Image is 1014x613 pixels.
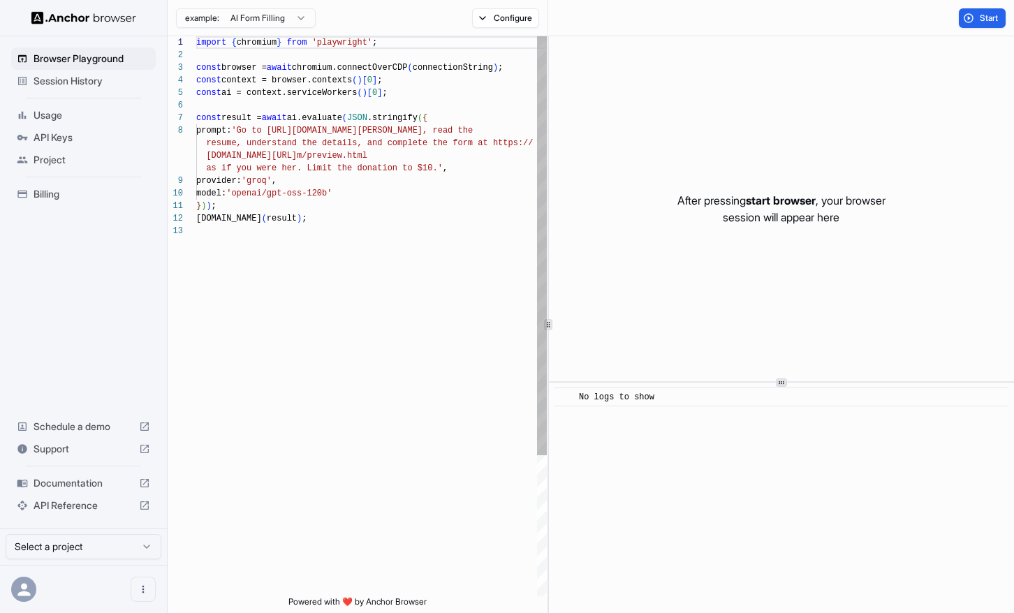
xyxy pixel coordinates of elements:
button: Open menu [131,577,156,602]
span: JSON [347,113,367,123]
span: ) [297,214,302,223]
div: Support [11,438,156,460]
div: Documentation [11,472,156,494]
span: ( [342,113,347,123]
span: [ [362,75,367,85]
span: connectionString [413,63,493,73]
span: ( [407,63,412,73]
span: [ [367,88,372,98]
span: ai.evaluate [287,113,342,123]
span: ) [357,75,362,85]
div: 8 [168,124,183,137]
span: await [262,113,287,123]
div: Browser Playground [11,47,156,70]
span: provider: [196,176,242,186]
span: chromium.connectOverCDP [292,63,408,73]
div: Session History [11,70,156,92]
span: API Reference [34,498,133,512]
span: ​ [561,390,568,404]
span: result [267,214,297,223]
span: chromium [237,38,277,47]
span: const [196,63,221,73]
span: ( [352,75,357,85]
span: Browser Playground [34,52,150,66]
div: API Keys [11,126,156,149]
span: ) [201,201,206,211]
span: .stringify [367,113,418,123]
span: Support [34,442,133,456]
img: Anchor Logo [31,11,136,24]
span: 'playwright' [312,38,372,47]
span: } [277,38,281,47]
span: resume, understand the details, and complete the f [206,138,457,148]
div: 12 [168,212,183,225]
div: 1 [168,36,183,49]
span: example: [185,13,219,24]
div: Schedule a demo [11,415,156,438]
span: Powered with ❤️ by Anchor Browser [288,596,427,613]
span: const [196,113,221,123]
span: [DOMAIN_NAME] [196,214,262,223]
span: context = browser.contexts [221,75,352,85]
span: await [267,63,292,73]
span: prompt: [196,126,231,135]
span: ; [377,75,382,85]
span: ; [212,201,216,211]
span: const [196,88,221,98]
span: 0 [367,75,372,85]
span: start browser [746,193,816,207]
span: { [231,38,236,47]
span: [DOMAIN_NAME][URL] [206,151,297,161]
div: 9 [168,175,183,187]
span: } [196,201,201,211]
span: ) [493,63,498,73]
span: browser = [221,63,267,73]
span: ; [382,88,387,98]
span: 'openai/gpt-oss-120b' [226,189,332,198]
div: 5 [168,87,183,99]
span: 'groq' [242,176,272,186]
span: , [272,176,277,186]
button: Start [959,8,1006,28]
span: ) [206,201,211,211]
span: ) [362,88,367,98]
span: ( [357,88,362,98]
div: 7 [168,112,183,124]
span: model: [196,189,226,198]
span: Documentation [34,476,133,490]
span: ; [372,38,377,47]
div: Billing [11,183,156,205]
span: API Keys [34,131,150,145]
span: ai = context.serviceWorkers [221,88,357,98]
div: 2 [168,49,183,61]
div: 11 [168,200,183,212]
span: Project [34,153,150,167]
span: import [196,38,226,47]
span: Billing [34,187,150,201]
div: Usage [11,104,156,126]
span: No logs to show [579,392,654,402]
span: const [196,75,221,85]
span: ] [377,88,382,98]
span: as if you were her. Limit the donation to $10.' [206,163,442,173]
span: Session History [34,74,150,88]
span: orm at https:// [457,138,533,148]
span: m/preview.html [297,151,367,161]
span: ] [372,75,377,85]
span: Schedule a demo [34,420,133,434]
span: Usage [34,108,150,122]
div: 13 [168,225,183,237]
div: API Reference [11,494,156,517]
button: Configure [472,8,540,28]
span: from [287,38,307,47]
span: ; [498,63,503,73]
p: After pressing , your browser session will appear here [677,192,886,226]
span: ( [418,113,422,123]
span: 0 [372,88,377,98]
span: result = [221,113,262,123]
span: , [443,163,448,173]
span: ( [262,214,267,223]
div: 6 [168,99,183,112]
div: 10 [168,187,183,200]
div: 4 [168,74,183,87]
